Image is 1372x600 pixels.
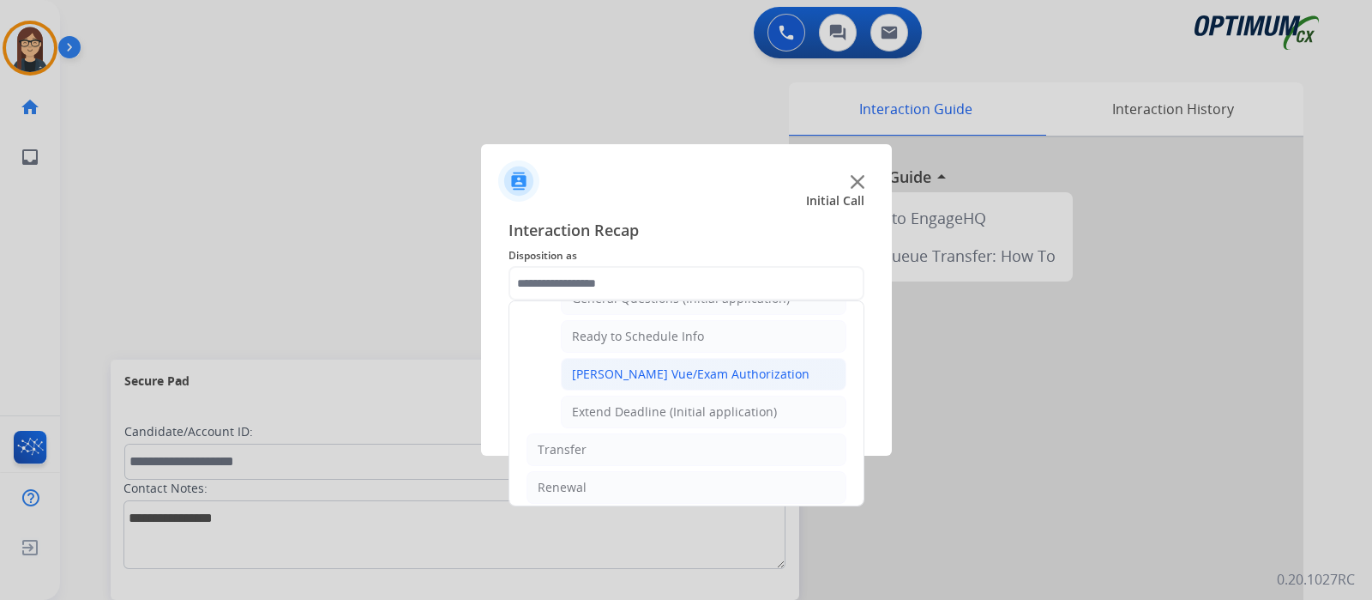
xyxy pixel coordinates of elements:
[572,328,704,345] div: Ready to Schedule Info
[508,218,864,245] span: Interaction Recap
[508,245,864,266] span: Disposition as
[572,366,809,383] div: [PERSON_NAME] Vue/Exam Authorization
[1277,569,1355,590] p: 0.20.1027RC
[806,192,864,209] span: Initial Call
[498,161,539,202] img: contactIcon
[538,441,587,458] div: Transfer
[538,479,587,496] div: Renewal
[572,403,777,421] div: Extend Deadline (Initial application)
